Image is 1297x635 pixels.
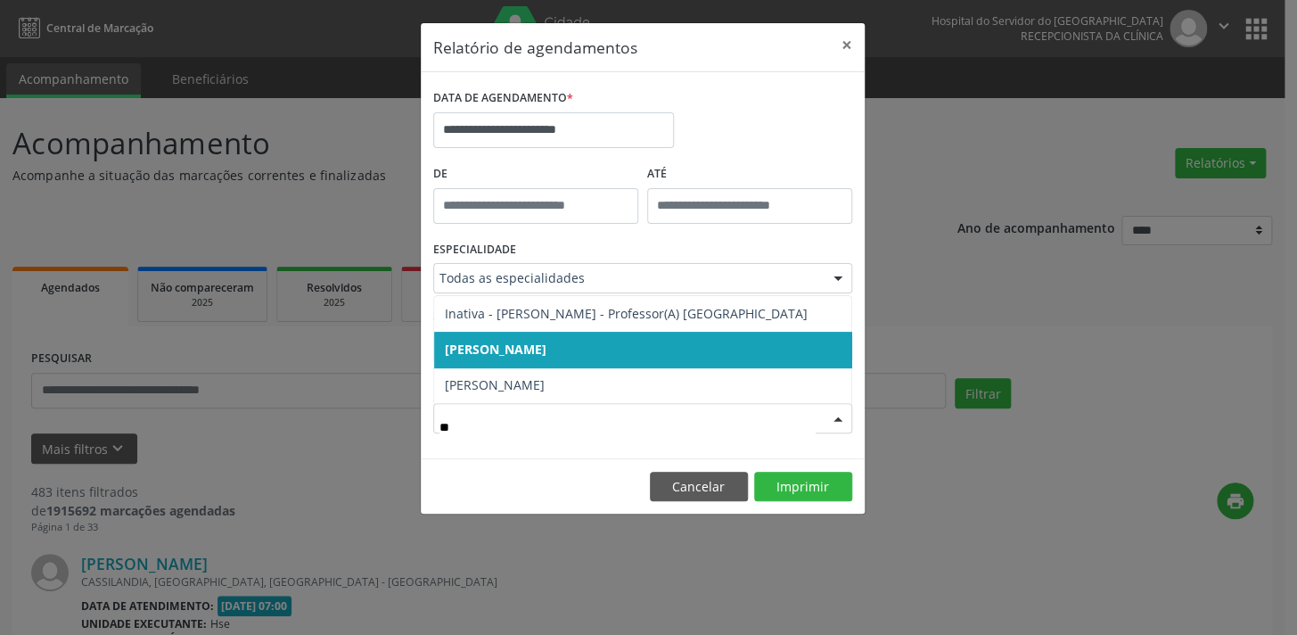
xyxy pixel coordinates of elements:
[433,236,516,264] label: ESPECIALIDADE
[445,376,545,393] span: [PERSON_NAME]
[445,305,808,322] span: Inativa - [PERSON_NAME] - Professor(A) [GEOGRAPHIC_DATA]
[433,85,573,112] label: DATA DE AGENDAMENTO
[433,161,638,188] label: De
[650,472,748,502] button: Cancelar
[445,341,546,358] span: [PERSON_NAME]
[433,36,637,59] h5: Relatório de agendamentos
[829,23,865,67] button: Close
[754,472,852,502] button: Imprimir
[647,161,852,188] label: ATÉ
[439,269,816,287] span: Todas as especialidades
